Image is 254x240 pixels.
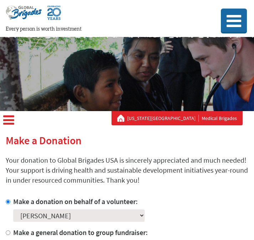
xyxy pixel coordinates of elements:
[6,155,248,185] p: Your donation to Global Brigades USA is sincerely appreciated and much needed! Your support is dr...
[13,197,138,206] label: Make a donation on behalf of a volunteer:
[127,115,199,122] a: [US_STATE][GEOGRAPHIC_DATA]
[6,26,208,33] p: Every person is worth investment
[117,115,237,122] div: Medical Brigades
[6,134,248,147] h2: Make a Donation
[13,228,148,237] label: Make a general donation to group fundraiser:
[47,6,61,26] img: Global Brigades Celebrating 20 Years
[6,6,42,26] img: Global Brigades Logo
